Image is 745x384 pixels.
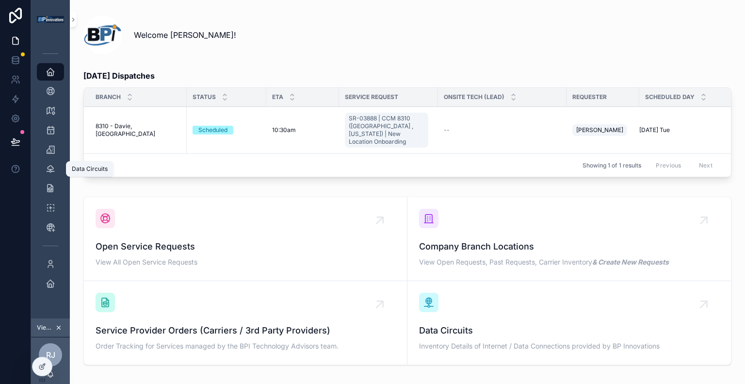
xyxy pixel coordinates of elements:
span: Open Service Requests [96,240,395,253]
em: & Create New Requests [592,258,669,266]
span: SR-03888 | CCM 8310 ([GEOGRAPHIC_DATA] , [US_STATE]) | New Location Onboarding [349,115,424,146]
img: App logo [37,16,64,23]
a: -- [444,126,561,134]
span: Viewing as Robert [37,324,53,332]
span: Branch [96,93,121,101]
a: SR-03888 | CCM 8310 ([GEOGRAPHIC_DATA] , [US_STATE]) | New Location Onboarding [345,111,432,150]
span: Welcome [PERSON_NAME]! [134,29,236,41]
div: Scheduled [198,126,227,134]
span: Scheduled Day [645,93,695,101]
span: -- [444,126,450,134]
span: ETA [272,93,283,101]
span: RJ [46,349,55,361]
span: Inventory Details of Internet / Data Connections provided by BP Innovations [419,341,719,351]
a: [DATE] Tue [639,126,738,134]
span: View All Open Service Requests [96,257,395,267]
a: [PERSON_NAME] [572,122,633,138]
span: Service Request [345,93,398,101]
span: Service Provider Orders (Carriers / 3rd Party Providers) [96,324,395,337]
span: Status [193,93,216,101]
a: Service Provider Orders (Carriers / 3rd Party Providers)Order Tracking for Services managed by th... [84,281,407,365]
a: Company Branch LocationsView Open Requests, Past Requests, Carrier Inventory& Create New Requests [407,197,731,281]
strong: [DATE] Dispatches [83,70,155,82]
a: 10:30am [272,126,333,134]
a: Scheduled [193,126,260,134]
span: View Open Requests, Past Requests, Carrier Inventory [419,257,719,267]
a: Data CircuitsInventory Details of Internet / Data Connections provided by BP Innovations [407,281,731,365]
a: SR-03888 | CCM 8310 ([GEOGRAPHIC_DATA] , [US_STATE]) | New Location Onboarding [345,113,428,148]
a: Open Service RequestsView All Open Service Requests [84,197,407,281]
div: Data Circuits [72,165,108,173]
span: 10:30am [272,126,296,134]
span: Company Branch Locations [419,240,719,253]
div: scrollable content [31,39,70,305]
span: Requester [572,93,607,101]
span: Showing 1 of 1 results [583,162,641,169]
span: Order Tracking for Services managed by the BPI Technology Advisors team. [96,341,395,351]
span: [DATE] Tue [639,126,670,134]
a: 8310 - Davie, [GEOGRAPHIC_DATA] [96,122,181,138]
span: Onsite Tech (Lead) [444,93,504,101]
span: [PERSON_NAME] [576,126,623,134]
span: Data Circuits [419,324,719,337]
